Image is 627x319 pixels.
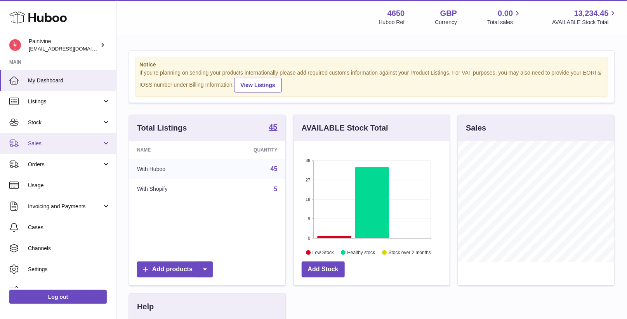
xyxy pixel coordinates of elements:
span: AVAILABLE Stock Total [552,19,618,26]
div: Huboo Ref [379,19,405,26]
td: With Huboo [129,159,214,179]
span: Sales [28,140,102,147]
span: Total sales [487,19,522,26]
span: Cases [28,224,110,231]
span: My Dashboard [28,77,110,84]
h3: AVAILABLE Stock Total [302,123,388,133]
td: With Shopify [129,179,214,199]
th: Quantity [214,141,285,159]
h3: Sales [466,123,486,133]
text: Stock over 2 months [389,250,431,255]
a: 45 [269,123,277,132]
div: If you're planning on sending your products internationally please add required customs informati... [139,69,604,92]
th: Name [129,141,214,159]
span: Returns [28,287,110,294]
a: 13,234.45 AVAILABLE Stock Total [552,8,618,26]
text: 18 [306,197,310,202]
span: Invoicing and Payments [28,203,102,210]
span: Stock [28,119,102,126]
a: 5 [274,186,278,192]
span: 13,234.45 [574,8,609,19]
text: 27 [306,178,310,182]
a: View Listings [234,78,282,92]
span: [EMAIL_ADDRESS][DOMAIN_NAME] [29,45,114,52]
span: Channels [28,245,110,252]
img: euan@paintvine.co.uk [9,39,21,51]
div: Paintvine [29,38,99,52]
span: Listings [28,98,102,105]
a: 0.00 Total sales [487,8,522,26]
strong: 4650 [387,8,405,19]
span: 0.00 [498,8,513,19]
a: 45 [271,166,278,172]
div: Currency [435,19,457,26]
strong: GBP [440,8,457,19]
text: 0 [308,236,310,241]
text: Low Stock [313,250,334,255]
text: 9 [308,216,310,221]
a: Add products [137,261,213,277]
strong: Notice [139,61,604,68]
h3: Total Listings [137,123,187,133]
span: Orders [28,161,102,168]
h3: Help [137,302,154,312]
text: Healthy stock [347,250,375,255]
a: Log out [9,290,107,304]
span: Settings [28,266,110,273]
strong: 45 [269,123,277,131]
a: Add Stock [302,261,345,277]
span: Usage [28,182,110,189]
text: 36 [306,158,310,163]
